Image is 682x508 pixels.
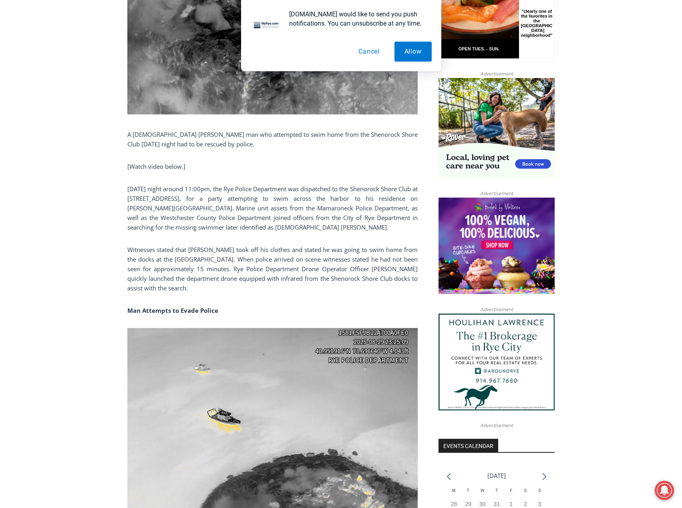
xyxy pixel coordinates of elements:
[251,10,283,42] img: notification icon
[439,314,555,410] img: Houlihan Lawrence The #1 Brokerage in Rye City
[472,306,521,313] span: Advertisement
[467,488,469,493] span: T
[238,2,289,36] a: Book [PERSON_NAME]'s Good Humor for Your Event
[127,184,418,232] p: [DATE] night around 11:00pm, the Rye Police Department was dispatched to the Shenorock Shore Club...
[472,422,521,429] span: Advertisement
[127,306,218,314] strong: Man Attempts to Evade Police
[533,488,547,500] div: Sunday
[127,130,418,149] p: A [DEMOGRAPHIC_DATA] [PERSON_NAME] man who attempted to swim home from the Shenorock Shore Club [...
[244,8,279,31] h4: Book [PERSON_NAME]'s Good Humor for Your Event
[82,50,114,96] div: "clearly one of the favorites in the [GEOGRAPHIC_DATA] neighborhood"
[452,488,455,493] span: M
[202,0,378,78] div: "The first chef I interviewed talked about coming to [GEOGRAPHIC_DATA] from [GEOGRAPHIC_DATA] in ...
[524,488,527,493] span: S
[472,70,521,78] span: Advertisement
[348,42,390,62] button: Cancel
[127,245,418,293] p: Witnesses stated that [PERSON_NAME] took off his clothes and stated he was going to swim home fro...
[494,501,500,507] time: 31
[2,82,78,113] span: Open Tues. - Sun. [PHONE_NUMBER]
[465,501,471,507] time: 29
[475,488,490,500] div: Wednesday
[481,488,484,493] span: W
[504,488,518,500] div: Friday
[193,78,388,100] a: Intern @ [DOMAIN_NAME]
[447,488,461,500] div: Monday
[439,198,555,294] img: Baked by Melissa
[518,488,533,500] div: Saturday
[472,190,521,197] span: Advertisement
[127,162,418,171] p: [Watch video below.]
[394,42,432,62] button: Allow
[209,80,371,98] span: Intern @ [DOMAIN_NAME]
[524,501,527,507] time: 2
[509,501,513,507] time: 1
[542,473,547,480] a: Next month
[495,488,498,493] span: T
[490,488,504,500] div: Thursday
[439,439,498,452] h2: Events Calendar
[538,488,541,493] span: S
[0,80,80,100] a: Open Tues. - Sun. [PHONE_NUMBER]
[461,488,475,500] div: Tuesday
[451,501,457,507] time: 28
[447,473,451,480] a: Previous month
[487,470,506,481] li: [DATE]
[510,488,512,493] span: F
[283,10,432,28] div: [DOMAIN_NAME] would like to send you push notifications. You can unsubscribe at any time.
[479,501,486,507] time: 30
[52,14,198,22] div: Birthdays, Graduations, Any Private Event
[538,501,541,507] time: 3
